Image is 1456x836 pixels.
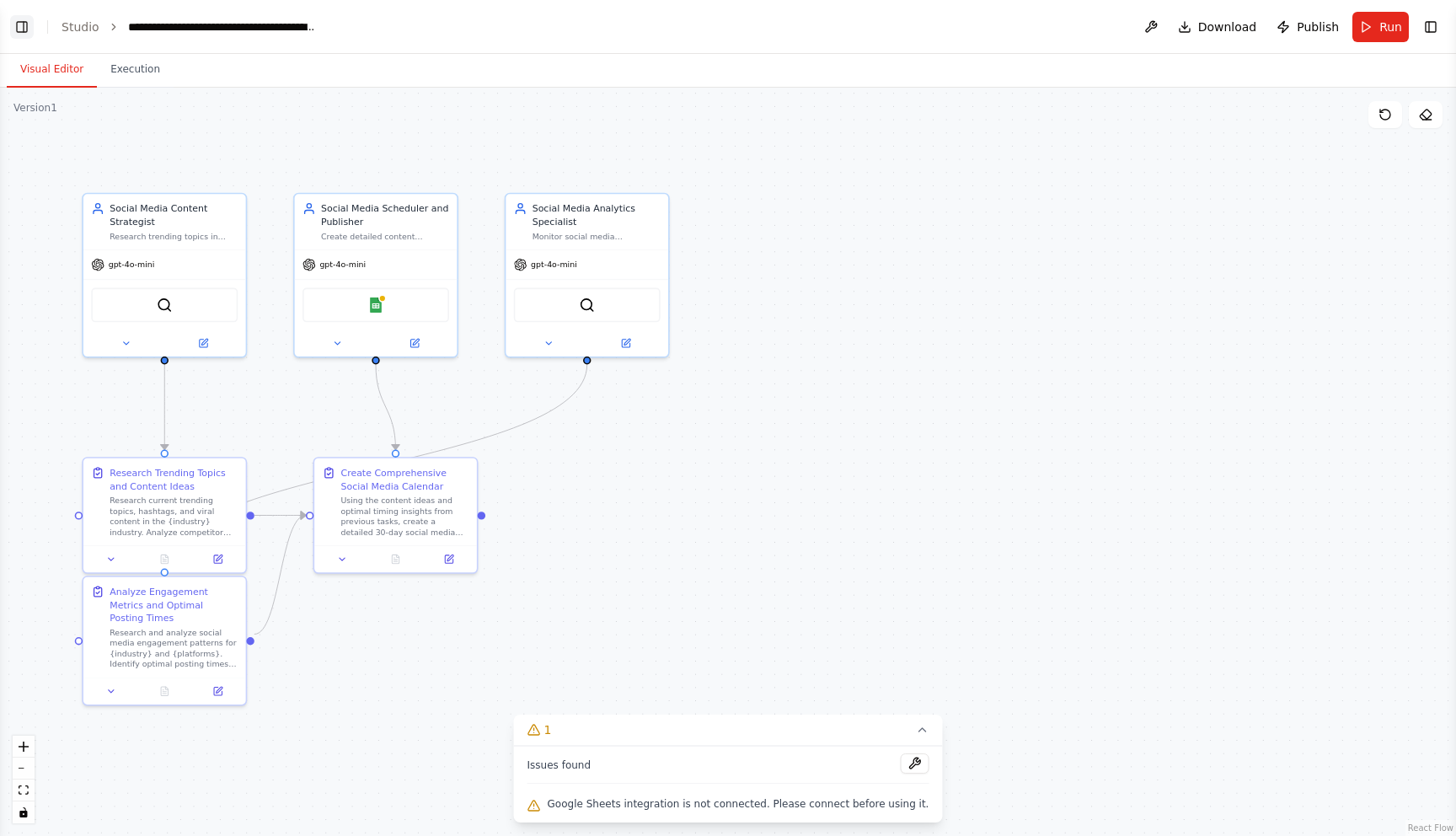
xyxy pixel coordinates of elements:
button: Open in side panel [195,683,241,699]
button: 1 [514,715,943,746]
div: Research Trending Topics and Content Ideas [110,466,238,492]
span: gpt-4o-mini [109,260,155,271]
button: Execution [97,52,174,88]
div: Version 1 [13,101,57,115]
span: Issues found [527,758,591,772]
button: Show right sidebar [1419,15,1443,39]
g: Edge from 141f95ca-cac0-47fb-9fa9-5efd436d1a34 to 95c5b90e-7445-422f-b00c-647783f788bc [254,509,306,522]
div: Social Media Scheduler and PublisherCreate detailed content calendars, schedule posts across mult... [293,193,458,358]
span: Download [1198,19,1257,35]
button: Open in side panel [195,551,241,567]
div: Monitor social media performance metrics, analyze engagement data from {platforms}, identify opti... [533,231,661,242]
div: Using the content ideas and optimal timing insights from previous tasks, create a detailed 30-day... [340,496,468,538]
div: Analyze Engagement Metrics and Optimal Posting Times [110,585,238,624]
button: Publish [1270,12,1346,42]
div: Social Media Analytics Specialist [533,202,661,228]
div: Social Media Content Strategist [110,202,238,228]
button: Download [1171,12,1264,42]
button: No output available [367,551,423,567]
div: Social Media Analytics SpecialistMonitor social media performance metrics, analyze engagement dat... [505,193,670,358]
nav: breadcrumb [62,19,318,35]
button: fit view [13,780,35,801]
button: No output available [136,551,192,567]
span: Publish [1297,19,1339,35]
button: zoom in [13,736,35,758]
div: Research trending topics in {industry}, analyze competitor content strategies, and generate creat... [110,231,238,242]
div: Create Comprehensive Social Media CalendarUsing the content ideas and optimal timing insights fro... [313,457,479,574]
button: Open in side panel [377,335,452,351]
div: Research and analyze social media engagement patterns for {industry} and {platforms}. Identify op... [110,627,238,669]
button: Open in side panel [426,551,472,567]
img: SerperDevTool [579,297,595,313]
button: zoom out [13,758,35,780]
span: gpt-4o-mini [531,260,577,271]
button: No output available [136,683,192,699]
a: Studio [62,20,99,34]
img: Google Sheets [368,297,384,313]
button: Show left sidebar [10,15,34,39]
img: SerperDevTool [157,297,173,313]
div: Research current trending topics, hashtags, and viral content in the {industry} industry. Analyze... [110,496,238,538]
span: Google Sheets integration is not connected. Please connect before using it. [548,797,929,811]
div: Create Comprehensive Social Media Calendar [340,466,468,492]
button: Open in side panel [166,335,241,351]
span: 1 [544,721,552,738]
div: React Flow controls [13,736,35,823]
g: Edge from d1868563-4e80-41f1-a048-bec61409518a to 95c5b90e-7445-422f-b00c-647783f788bc [254,509,306,641]
div: Social Media Scheduler and Publisher [321,202,449,228]
g: Edge from a9cc8c12-4480-4f8b-b9a0-1a90176feb35 to 95c5b90e-7445-422f-b00c-647783f788bc [369,364,402,449]
button: Run [1352,12,1409,42]
button: toggle interactivity [13,801,35,823]
span: Run [1379,19,1402,35]
button: Open in side panel [588,335,663,351]
div: Social Media Content StrategistResearch trending topics in {industry}, analyze competitor content... [82,193,247,358]
div: Analyze Engagement Metrics and Optimal Posting TimesResearch and analyze social media engagement ... [82,576,247,705]
a: React Flow attribution [1408,823,1453,833]
div: Create detailed content calendars, schedule posts across multiple social media platforms ({platfo... [321,231,449,242]
button: Visual Editor [7,52,97,88]
g: Edge from a0184c39-da8c-46f3-a244-4c686accbec7 to 141f95ca-cac0-47fb-9fa9-5efd436d1a34 [158,362,171,449]
div: Research Trending Topics and Content IdeasResearch current trending topics, hashtags, and viral c... [82,457,247,574]
span: gpt-4o-mini [319,260,366,271]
